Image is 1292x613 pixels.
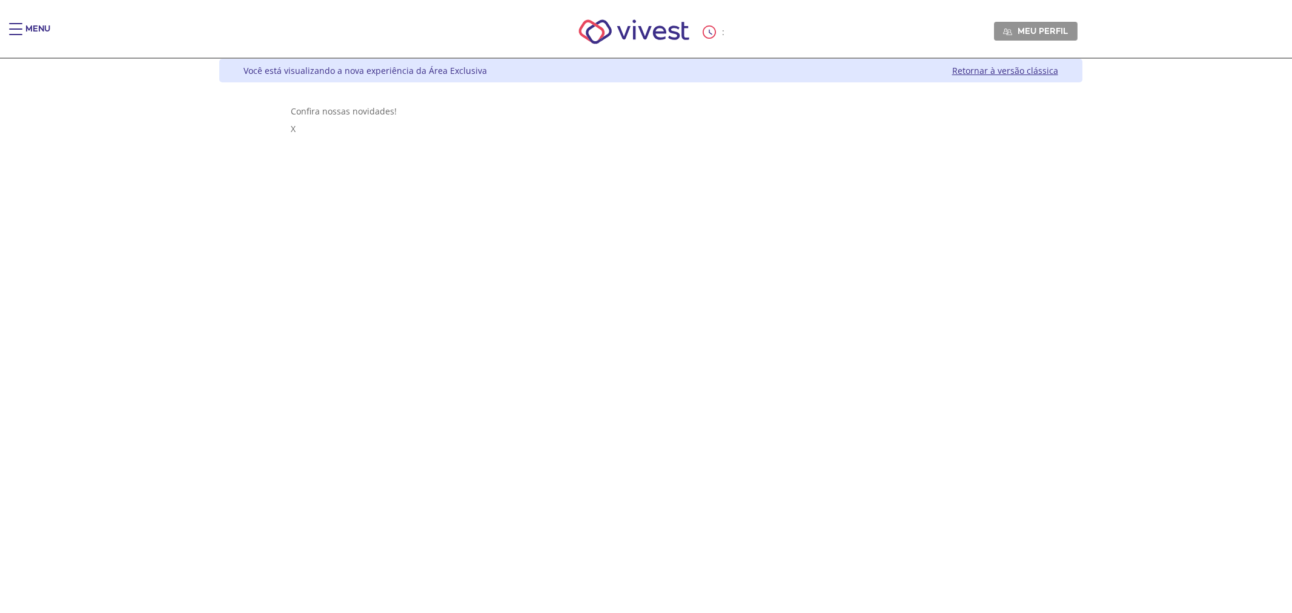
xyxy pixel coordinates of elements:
[243,65,487,76] div: Você está visualizando a nova experiência da Área Exclusiva
[994,22,1078,40] a: Meu perfil
[952,65,1058,76] a: Retornar à versão clássica
[565,6,703,58] img: Vivest
[291,105,1010,117] div: Confira nossas novidades!
[1018,25,1068,36] span: Meu perfil
[1003,27,1012,36] img: Meu perfil
[210,59,1082,613] div: Vivest
[703,25,727,39] div: :
[291,123,296,134] span: X
[25,23,50,47] div: Menu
